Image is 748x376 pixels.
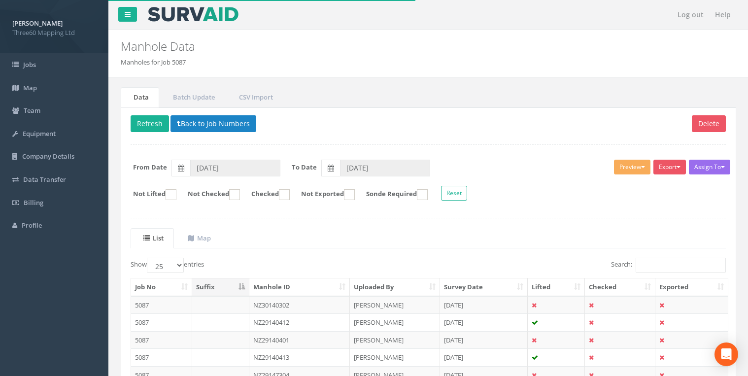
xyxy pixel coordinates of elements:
[441,186,467,201] button: Reset
[143,234,164,242] uib-tab-heading: List
[356,189,428,200] label: Sonde Required
[440,313,528,331] td: [DATE]
[440,331,528,349] td: [DATE]
[178,189,240,200] label: Not Checked
[350,296,440,314] td: [PERSON_NAME]
[249,296,350,314] td: NZ30140302
[714,342,738,366] div: Open Intercom Messenger
[131,258,204,273] label: Show entries
[131,296,192,314] td: 5087
[12,16,96,37] a: [PERSON_NAME] Three60 Mapping Ltd
[22,221,42,230] span: Profile
[350,331,440,349] td: [PERSON_NAME]
[131,115,169,132] button: Refresh
[175,228,221,248] a: Map
[12,28,96,37] span: Three60 Mapping Ltd
[614,160,650,174] button: Preview
[241,189,290,200] label: Checked
[121,58,186,67] li: Manholes for Job 5087
[528,278,585,296] th: Lifted: activate to sort column ascending
[350,313,440,331] td: [PERSON_NAME]
[689,160,730,174] button: Assign To
[585,278,655,296] th: Checked: activate to sort column ascending
[350,278,440,296] th: Uploaded By: activate to sort column ascending
[131,228,174,248] a: List
[249,313,350,331] td: NZ29140412
[340,160,430,176] input: To Date
[653,160,686,174] button: Export
[123,189,176,200] label: Not Lifted
[440,278,528,296] th: Survey Date: activate to sort column ascending
[24,106,40,115] span: Team
[147,258,184,273] select: Showentries
[188,234,211,242] uib-tab-heading: Map
[192,278,249,296] th: Suffix: activate to sort column descending
[291,189,355,200] label: Not Exported
[249,278,350,296] th: Manhole ID: activate to sort column ascending
[121,40,631,53] h2: Manhole Data
[23,60,36,69] span: Jobs
[249,348,350,366] td: NZ29140413
[249,331,350,349] td: NZ29140401
[133,163,167,172] label: From Date
[170,115,256,132] button: Back to Job Numbers
[22,152,74,161] span: Company Details
[24,198,43,207] span: Billing
[131,348,192,366] td: 5087
[655,278,728,296] th: Exported: activate to sort column ascending
[12,19,63,28] strong: [PERSON_NAME]
[440,348,528,366] td: [DATE]
[131,313,192,331] td: 5087
[121,87,159,107] a: Data
[611,258,726,273] label: Search:
[23,175,66,184] span: Data Transfer
[292,163,317,172] label: To Date
[23,83,37,92] span: Map
[131,331,192,349] td: 5087
[23,129,56,138] span: Equipment
[636,258,726,273] input: Search:
[190,160,280,176] input: From Date
[440,296,528,314] td: [DATE]
[350,348,440,366] td: [PERSON_NAME]
[160,87,225,107] a: Batch Update
[131,278,192,296] th: Job No: activate to sort column ascending
[692,115,726,132] button: Delete
[226,87,283,107] a: CSV Import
